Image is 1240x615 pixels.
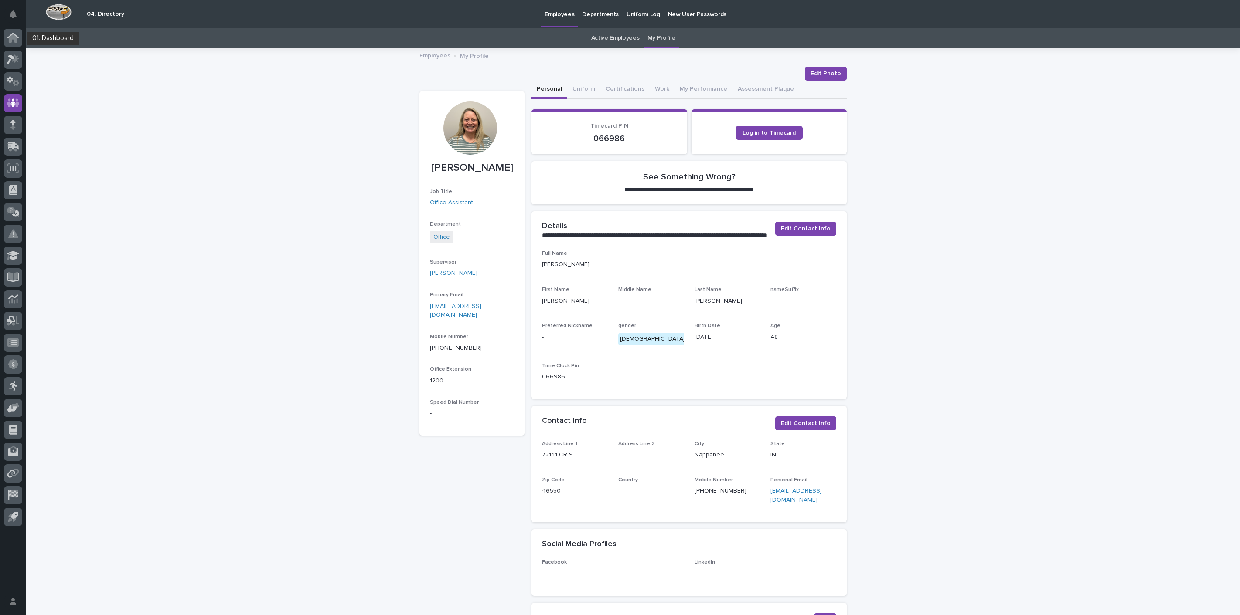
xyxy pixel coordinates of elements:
span: Job Title [430,189,452,194]
span: Mobile Number [430,334,468,339]
p: Nappanee [695,450,760,460]
p: - [695,569,837,578]
div: Notifications [11,10,22,24]
span: Mobile Number [695,477,733,483]
a: [EMAIL_ADDRESS][DOMAIN_NAME] [770,488,822,503]
span: Birth Date [695,323,720,328]
p: [DATE] [695,333,760,342]
span: Preferred Nickname [542,323,593,328]
span: Log in to Timecard [743,130,796,136]
a: Office Assistant [430,198,473,207]
h2: 04. Directory [87,10,124,18]
span: Supervisor [430,260,456,265]
span: Zip Code [542,477,565,483]
p: - [770,297,836,306]
button: Uniform [567,81,600,99]
p: - [618,297,684,306]
a: Active Employees [591,28,640,48]
a: [EMAIL_ADDRESS][DOMAIN_NAME] [430,303,481,318]
button: Personal [531,81,567,99]
span: City [695,441,704,446]
p: - [618,487,684,496]
h2: Details [542,222,567,231]
p: 72141 CR 9 [542,450,608,460]
p: [PERSON_NAME] [430,162,514,174]
div: [DEMOGRAPHIC_DATA] [618,333,687,345]
span: Middle Name [618,287,651,292]
span: Personal Email [770,477,807,483]
span: First Name [542,287,569,292]
h2: See Something Wrong? [643,172,736,182]
button: Assessment Plaque [732,81,799,99]
span: Last Name [695,287,722,292]
button: Edit Contact Info [775,222,836,236]
button: My Performance [675,81,732,99]
a: [PERSON_NAME] [430,269,477,278]
p: - [430,409,514,418]
a: Log in to Timecard [736,126,803,140]
span: Office Extension [430,367,471,372]
button: Edit Contact Info [775,416,836,430]
span: Edit Contact Info [781,419,831,428]
span: Timecard PIN [590,123,628,129]
button: Edit Photo [805,67,847,81]
a: Office [433,233,450,242]
p: 1200 [430,376,514,385]
h2: Contact Info [542,416,587,426]
span: Department [430,222,461,227]
p: 066986 [542,133,677,144]
p: - [618,450,684,460]
span: Edit Photo [811,69,841,78]
img: Workspace Logo [46,4,72,20]
span: LinkedIn [695,560,715,565]
span: nameSuffix [770,287,799,292]
a: Employees [419,50,450,60]
span: Address Line 1 [542,441,577,446]
span: Speed Dial Number [430,400,479,405]
span: State [770,441,785,446]
p: 46550 [542,487,608,496]
button: Work [650,81,675,99]
p: [PERSON_NAME] [542,260,836,269]
p: 066986 [542,372,608,382]
p: [PERSON_NAME] [695,297,760,306]
p: - [542,569,684,578]
h2: Social Media Profiles [542,540,617,549]
p: My Profile [460,51,489,60]
span: Time Clock Pin [542,363,579,368]
span: Age [770,323,780,328]
button: Certifications [600,81,650,99]
a: My Profile [647,28,675,48]
p: - [542,333,608,342]
a: [PHONE_NUMBER] [695,488,746,494]
span: Edit Contact Info [781,224,831,233]
a: [PHONE_NUMBER] [430,345,482,351]
span: Full Name [542,251,567,256]
p: [PERSON_NAME] [542,297,608,306]
span: Primary Email [430,292,463,297]
span: Country [618,477,638,483]
span: gender [618,323,636,328]
button: Notifications [4,5,22,24]
span: Facebook [542,560,567,565]
span: Address Line 2 [618,441,655,446]
p: 48 [770,333,836,342]
p: IN [770,450,836,460]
